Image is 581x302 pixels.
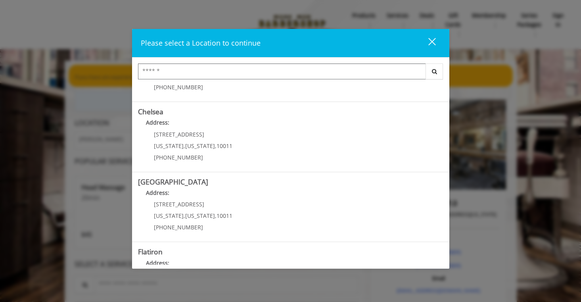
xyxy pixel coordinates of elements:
[185,142,215,150] span: [US_STATE]
[184,142,185,150] span: ,
[146,189,169,196] b: Address:
[414,35,441,51] button: close dialog
[217,212,232,219] span: 10011
[138,63,426,79] input: Search Center
[138,247,163,256] b: Flatiron
[138,177,208,187] b: [GEOGRAPHIC_DATA]
[146,259,169,267] b: Address:
[154,131,204,138] span: [STREET_ADDRESS]
[154,142,184,150] span: [US_STATE]
[419,37,435,49] div: close dialog
[185,212,215,219] span: [US_STATE]
[141,38,261,48] span: Please select a Location to continue
[154,83,203,91] span: [PHONE_NUMBER]
[138,63,443,83] div: Center Select
[215,142,217,150] span: ,
[217,142,232,150] span: 10011
[154,223,203,231] span: [PHONE_NUMBER]
[146,119,169,126] b: Address:
[154,200,204,208] span: [STREET_ADDRESS]
[154,212,184,219] span: [US_STATE]
[138,107,163,116] b: Chelsea
[184,212,185,219] span: ,
[430,69,439,74] i: Search button
[154,154,203,161] span: [PHONE_NUMBER]
[215,212,217,219] span: ,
